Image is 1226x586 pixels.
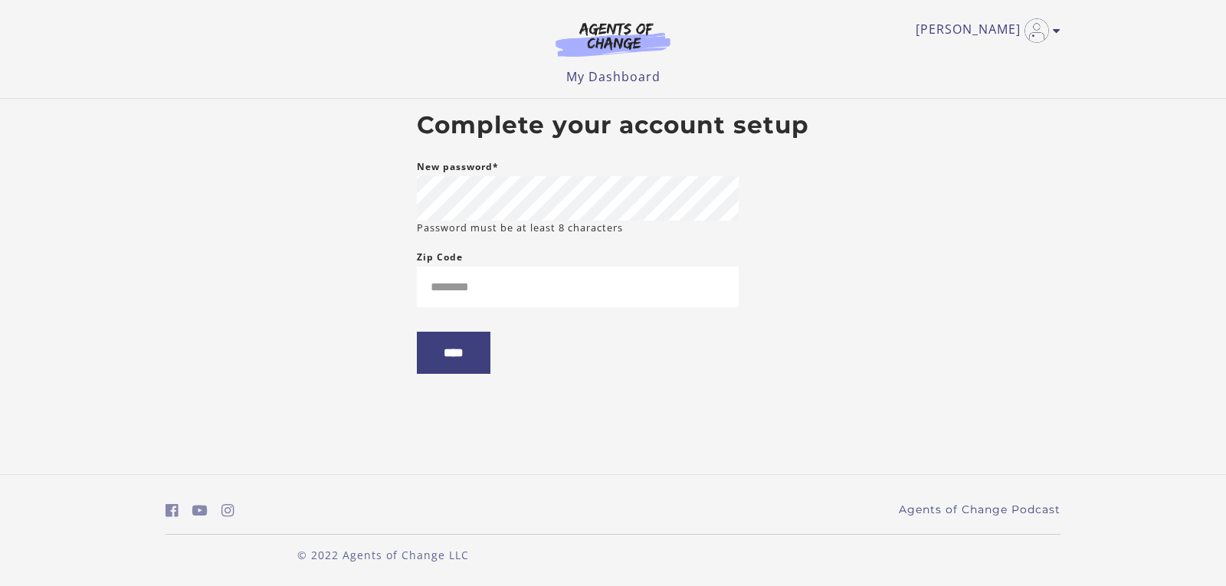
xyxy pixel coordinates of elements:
label: Zip Code [417,248,463,267]
label: New password* [417,158,499,176]
a: https://www.facebook.com/groups/aswbtestprep (Open in a new window) [166,499,179,522]
img: Agents of Change Logo [539,21,687,57]
i: https://www.facebook.com/groups/aswbtestprep (Open in a new window) [166,503,179,518]
a: https://www.instagram.com/agentsofchangeprep/ (Open in a new window) [221,499,234,522]
i: https://www.instagram.com/agentsofchangeprep/ (Open in a new window) [221,503,234,518]
a: My Dashboard [566,68,661,85]
a: https://www.youtube.com/c/AgentsofChangeTestPrepbyMeaganMitchell (Open in a new window) [192,499,208,522]
small: Password must be at least 8 characters [417,221,623,235]
a: Agents of Change Podcast [899,502,1060,518]
p: © 2022 Agents of Change LLC [166,547,601,563]
a: Toggle menu [916,18,1053,43]
i: https://www.youtube.com/c/AgentsofChangeTestPrepbyMeaganMitchell (Open in a new window) [192,503,208,518]
h2: Complete your account setup [417,111,809,140]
